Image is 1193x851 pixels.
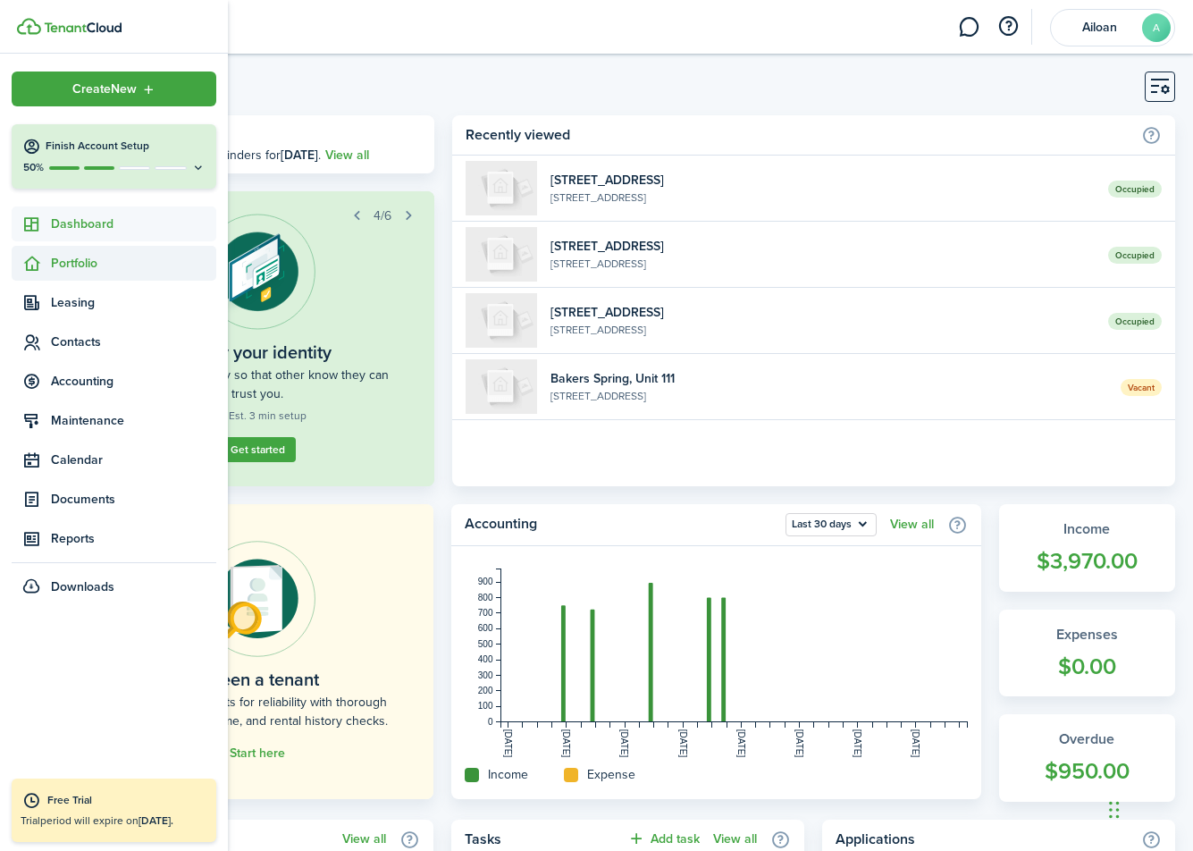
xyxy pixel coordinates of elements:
a: View all [713,832,757,847]
img: B [466,227,537,282]
home-placeholder-description: Check your tenants for reliability with thorough background, income, and rental history checks. [121,693,393,730]
home-widget-title: Recently viewed [466,124,1132,146]
tspan: [DATE] [561,729,571,758]
div: Free Trial [47,792,207,810]
widget-list-item-title: [STREET_ADDRESS] [550,171,1095,190]
widget-stats-count: $0.00 [1017,650,1158,684]
button: Open menu [12,72,216,106]
img: A [466,293,537,348]
button: Open menu [786,513,877,536]
home-widget-title: Applications [836,829,1132,850]
a: Dashboard [12,206,216,241]
home-widget-title: Accounting [465,513,777,536]
span: Dashboard [51,215,216,233]
tspan: [DATE] [794,729,804,758]
img: 111 [466,359,537,414]
span: Calendar [51,451,216,469]
a: Overdue$950.00 [999,714,1176,802]
tspan: 0 [488,717,493,727]
tspan: 400 [478,654,493,664]
span: Maintenance [51,411,216,430]
tspan: 700 [478,608,493,618]
span: Leasing [51,293,216,312]
button: Prev step [344,203,369,228]
img: H [466,161,537,215]
avatar-text: A [1142,13,1171,42]
a: Messaging [952,4,986,50]
home-widget-title: Income [488,765,528,784]
b: [DATE]. [139,813,173,829]
span: Occupied [1108,313,1162,330]
span: Documents [51,490,216,509]
widget-stats-title: Overdue [1017,729,1158,750]
a: View all [890,518,934,532]
span: Reports [51,529,216,548]
tspan: 300 [478,670,493,680]
tspan: [DATE] [503,729,513,758]
img: Verification [199,214,315,330]
span: Portfolio [51,254,216,273]
widget-list-item-description: [STREET_ADDRESS] [550,388,1107,404]
a: Free TrialTrialperiod will expire on[DATE]. [12,779,216,842]
span: Occupied [1108,247,1162,264]
img: TenantCloud [17,18,41,35]
widget-step-description: Verify your identity so that other know they can trust you. [121,366,394,403]
widget-list-item-title: Bakers Spring, Unit 111 [550,369,1107,388]
p: 50% [22,160,45,175]
tspan: [DATE] [911,729,920,758]
tspan: [DATE] [619,729,629,758]
p: Trial [21,813,207,829]
tspan: [DATE] [678,729,688,758]
widget-stats-count: $3,970.00 [1017,544,1158,578]
button: Next step [396,203,421,228]
tspan: 100 [478,701,493,711]
a: Start here [230,746,285,761]
a: View all [325,146,369,164]
a: Reports [12,521,216,556]
div: Drag [1109,783,1120,837]
tspan: 500 [478,639,493,649]
tspan: 200 [478,686,493,695]
widget-stats-title: Income [1017,518,1158,540]
a: View all [342,832,386,847]
a: Expenses$0.00 [999,610,1176,697]
widget-list-item-description: [STREET_ADDRESS] [550,322,1095,338]
tspan: 900 [478,577,493,586]
tspan: [DATE] [736,729,746,758]
button: Add task [627,829,700,849]
widget-list-item-title: [STREET_ADDRESS] [550,303,1095,322]
widget-list-item-description: [STREET_ADDRESS] [550,190,1095,206]
tspan: 800 [478,593,493,602]
widget-stats-title: Expenses [1017,624,1158,645]
span: period will expire on [40,813,173,829]
span: Create New [72,83,137,96]
img: TenantCloud [44,22,122,33]
widget-stats-count: $950.00 [1017,754,1158,788]
span: Contacts [51,333,216,351]
button: Last 30 days [786,513,877,536]
widget-step-time: Est. 3 min setup [209,408,307,424]
button: Customise [1145,72,1175,102]
img: Online payments [199,541,315,657]
span: Accounting [51,372,216,391]
button: Open resource center [993,12,1023,42]
home-placeholder-title: Screen a tenant [195,666,319,693]
a: Income$3,970.00 [999,504,1176,592]
span: Occupied [1108,181,1162,198]
span: Vacant [1121,379,1162,396]
span: Downloads [51,577,114,596]
span: 4/6 [374,206,391,225]
button: Get started [220,437,296,462]
iframe: Chat Widget [1104,765,1193,851]
tspan: [DATE] [853,729,862,758]
tspan: 600 [478,623,493,633]
widget-list-item-title: [STREET_ADDRESS] [550,237,1095,256]
b: [DATE] [281,146,318,164]
widget-list-item-description: [STREET_ADDRESS] [550,256,1095,272]
h4: Finish Account Setup [46,139,206,154]
home-widget-title: Tasks [465,829,618,850]
home-widget-title: Expense [587,765,635,784]
widget-step-title: Verify your identity [183,339,332,366]
button: Finish Account Setup50% [12,124,216,189]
